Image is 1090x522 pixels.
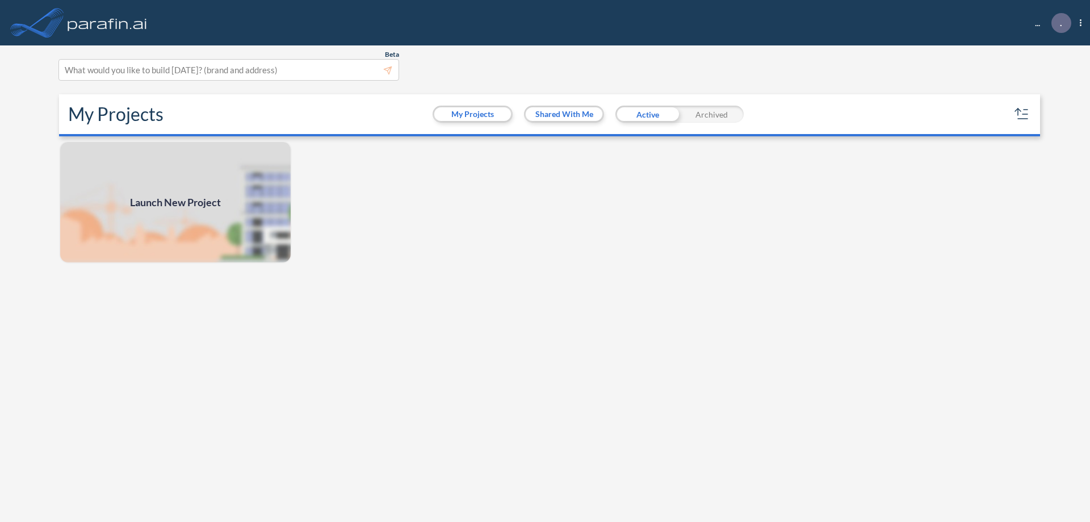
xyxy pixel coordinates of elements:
[615,106,680,123] div: Active
[1018,13,1081,33] div: ...
[1060,18,1062,28] p: .
[65,11,149,34] img: logo
[385,50,399,59] span: Beta
[59,141,292,264] img: add
[68,103,163,125] h2: My Projects
[680,106,744,123] div: Archived
[526,107,602,121] button: Shared With Me
[130,195,221,210] span: Launch New Project
[59,141,292,264] a: Launch New Project
[1013,105,1031,123] button: sort
[434,107,511,121] button: My Projects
